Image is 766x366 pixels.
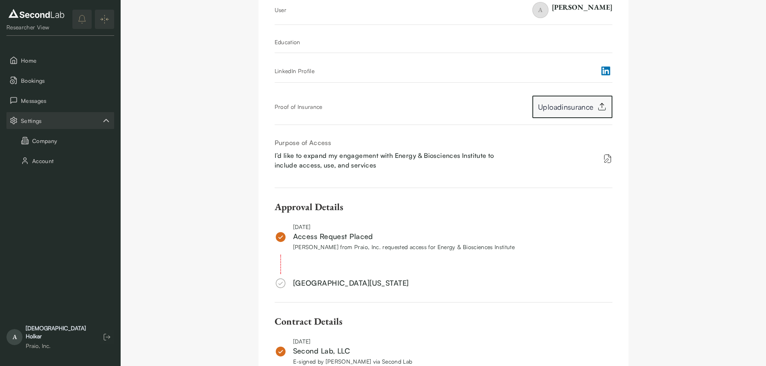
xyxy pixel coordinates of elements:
span: [PERSON_NAME] from Praio, Inc. requested access for Energy & Biosciences Institute [293,243,515,250]
span: A [532,2,548,18]
h3: Contract Details [275,315,612,327]
img: approved [275,231,287,243]
button: Account [6,152,114,169]
div: [DATE] [293,337,413,346]
img: logo [6,7,66,20]
div: I’d like to expand my engagement with Energy & Biosciences Institute to include access, use, and ... [275,151,511,170]
div: User [275,6,532,14]
a: A[PERSON_NAME] [532,2,612,18]
div: Purpose of Access [275,138,612,147]
button: Expand/Collapse sidebar [95,10,114,29]
div: Second Lab, LLC [293,346,413,356]
div: LinkedIn Profile [275,67,601,75]
button: notifications [72,10,92,29]
div: [PERSON_NAME] [552,2,612,12]
button: Company [6,132,114,149]
img: pending_researcher_insurance [275,346,287,358]
div: Access Request Placed [293,231,515,242]
span: A [6,329,23,345]
button: Messages [6,92,114,109]
div: Settings sub items [6,112,114,129]
img: linkedin [601,66,611,76]
h3: Approval Details [275,201,612,213]
label: Upload insurance [538,101,606,112]
img: approved [275,277,287,289]
div: Proof of Insurance [275,102,533,111]
div: Praio, Inc. [26,342,92,350]
span: Home [21,56,111,65]
div: [DATE] [293,223,515,231]
div: [DEMOGRAPHIC_DATA] Holkar [26,324,92,340]
button: Settings [6,112,114,129]
span: Settings [21,117,101,125]
div: Researcher View [6,23,66,31]
button: UploadinsuranceUpload [532,96,612,118]
span: E-signed by [PERSON_NAME] via Second Lab [293,358,413,365]
div: [GEOGRAPHIC_DATA][US_STATE] [293,278,409,288]
button: Log out [100,330,114,344]
div: Education [275,38,612,46]
img: Upload [597,101,607,112]
button: Bookings [6,72,114,89]
button: Home [6,52,114,69]
span: Bookings [21,76,111,85]
span: Messages [21,96,111,105]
